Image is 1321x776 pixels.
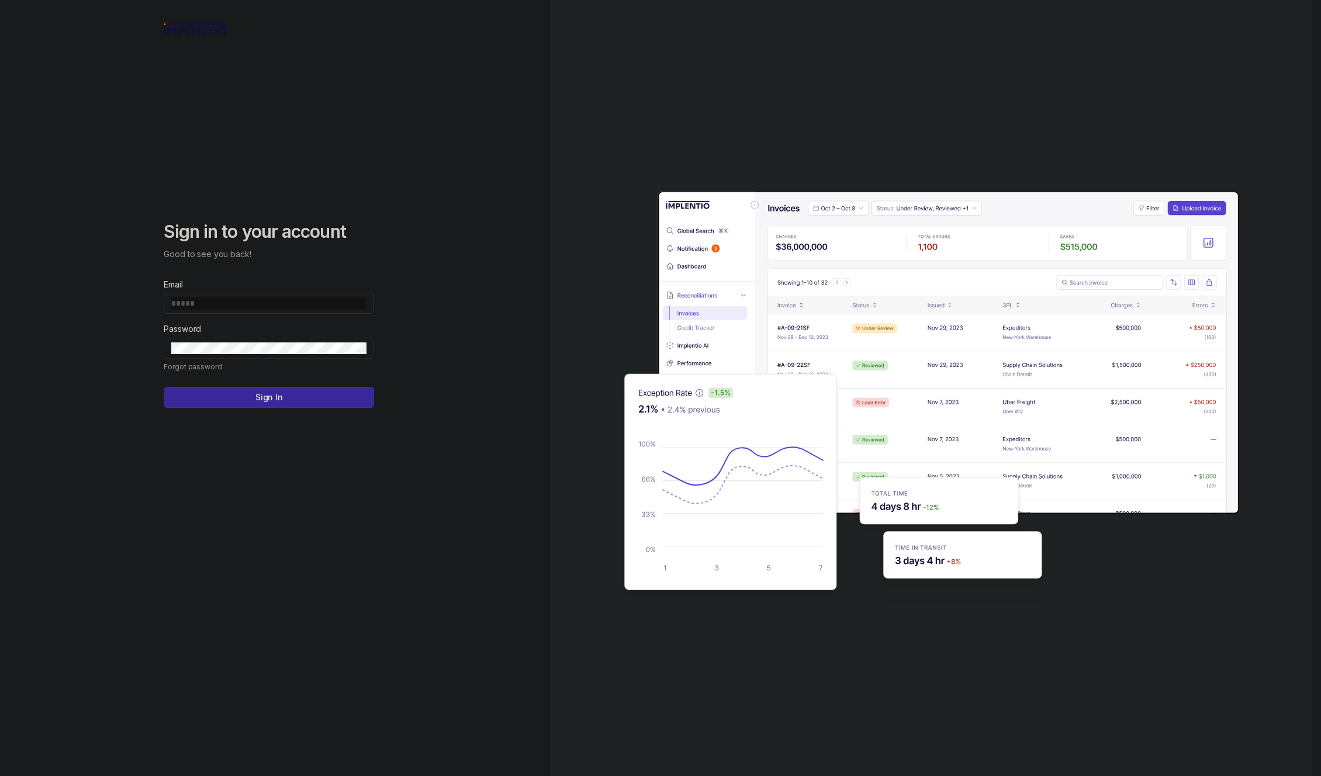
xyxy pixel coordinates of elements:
label: Email [164,279,182,290]
p: Good to see you back! [164,248,374,260]
p: Sign In [255,392,283,403]
img: logo [164,23,227,35]
button: Sign In [164,387,374,408]
a: Link Forgot password [164,361,222,373]
label: Password [164,323,201,335]
h2: Sign in to your account [164,220,374,244]
p: Forgot password [164,361,222,373]
img: signin-background.svg [583,154,1243,622]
